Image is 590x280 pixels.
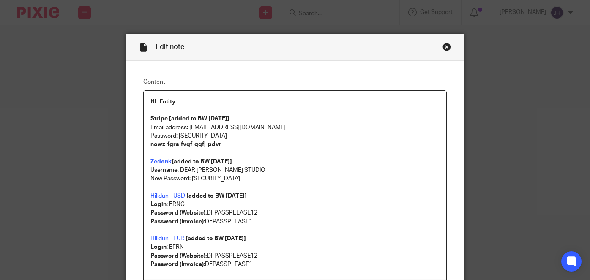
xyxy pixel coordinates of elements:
[150,219,205,225] strong: Password (Invoice):
[143,78,447,86] label: Content
[150,260,440,269] p: DFPASSPLEASE1
[150,132,440,140] p: Password: [SECURITY_DATA]
[150,261,205,267] strong: Password (Invoice):
[150,159,172,165] a: Zedonk
[150,166,440,174] p: Username: DEAR [PERSON_NAME] STUDIO
[150,236,184,242] a: Hilldun - EUR
[150,123,440,132] p: Email address: [EMAIL_ADDRESS][DOMAIN_NAME]
[150,141,221,147] strong: nowz-fgrs-fvqf-qqfj-pdvr
[150,243,440,251] p: : EFRN
[442,43,451,51] div: Close this dialog window
[150,244,167,250] strong: Login
[150,253,207,259] strong: Password (Website):
[150,174,440,183] p: New Password: [SECURITY_DATA]
[186,236,246,242] strong: [added to BW [DATE]]
[172,159,232,165] strong: [added to BW [DATE]]
[156,43,184,50] span: Edit note
[150,201,167,207] strong: Login
[186,193,247,199] strong: [added to BW [DATE]]
[150,200,440,217] p: : FRNC DFPASSPLEASE12
[150,210,207,216] strong: Password (Website):
[150,217,440,226] p: DFPASSPLEASE1
[150,193,185,199] a: Hilldun - USD
[150,252,440,260] p: DFPASSPLEASE12
[150,99,175,105] strong: NL Entity
[150,116,229,122] strong: Stripe [added to BW [DATE]]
